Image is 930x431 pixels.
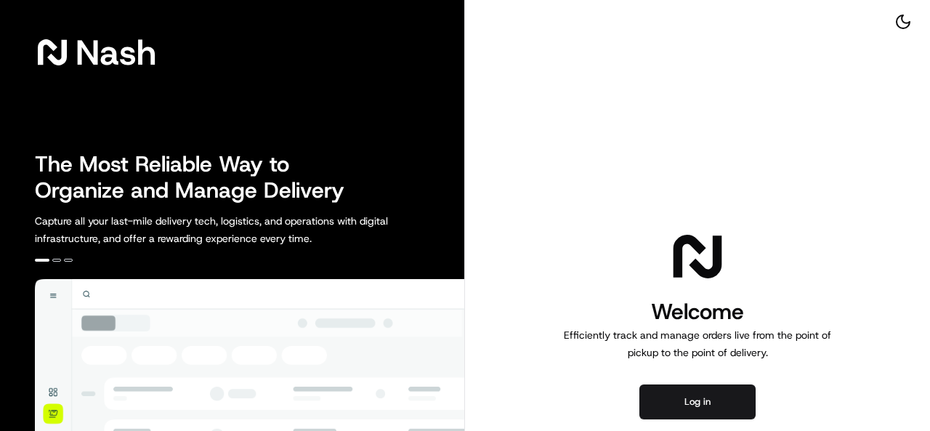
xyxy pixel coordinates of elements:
span: Nash [76,38,156,67]
p: Efficiently track and manage orders live from the point of pickup to the point of delivery. [558,326,837,361]
h2: The Most Reliable Way to Organize and Manage Delivery [35,151,360,204]
p: Capture all your last-mile delivery tech, logistics, and operations with digital infrastructure, ... [35,212,453,247]
h1: Welcome [558,297,837,326]
button: Log in [639,384,756,419]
